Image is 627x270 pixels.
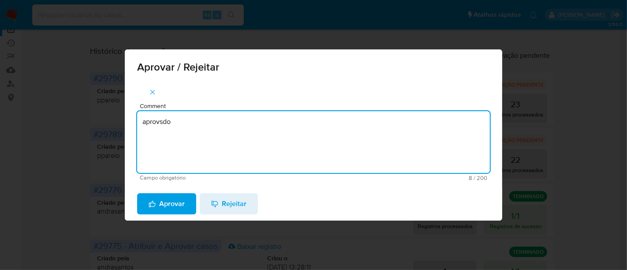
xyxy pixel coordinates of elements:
[140,175,313,181] span: Campo obrigatório
[140,103,493,109] span: Comment
[313,175,487,181] span: Máximo 200 caracteres
[137,62,490,72] span: Aprovar / Rejeitar
[211,194,246,214] span: Rejeitar
[149,194,185,214] span: Aprovar
[200,193,258,214] button: Rejeitar
[137,111,490,173] textarea: aprovsdo
[137,193,196,214] button: Aprovar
